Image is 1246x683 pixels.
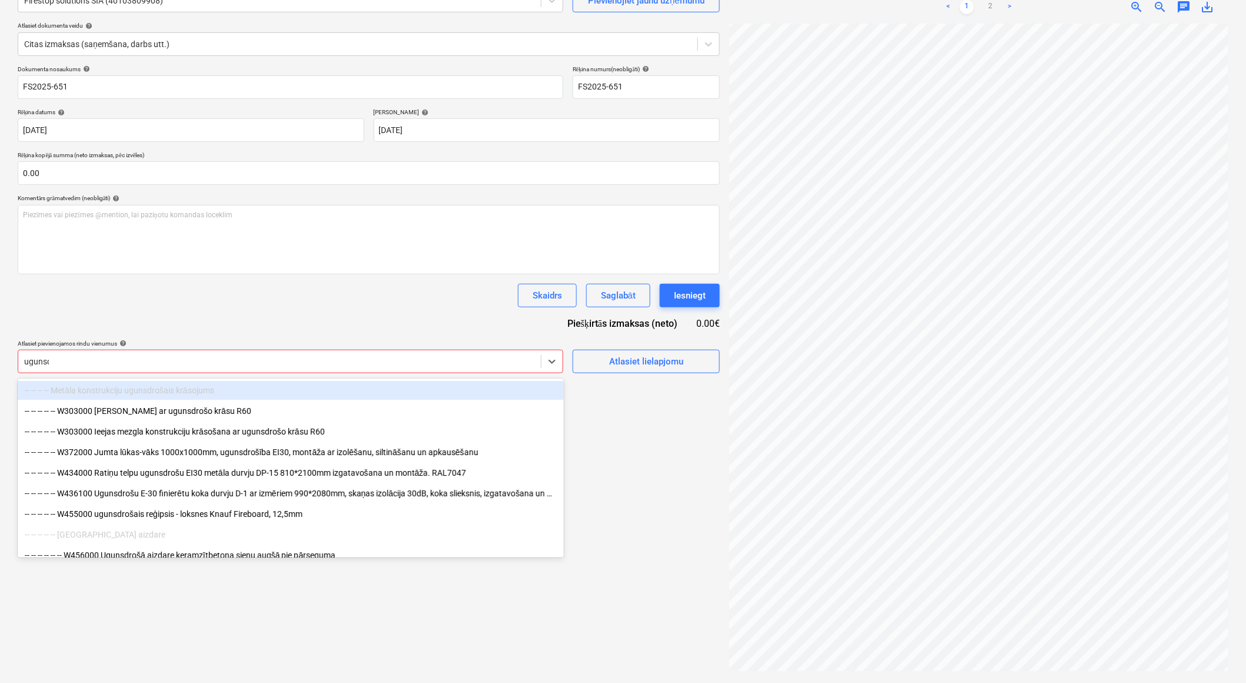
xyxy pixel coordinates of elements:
div: -- -- -- -- Metāla konstrukciju ugunsdrošais krāsojums [18,381,564,400]
div: -- -- -- -- -- W372000 Jumta lūkas-vāks 1000x1000mm, ugunsdrošība EI30, montāža ar izolēšanu, sil... [18,443,564,462]
button: Atlasiet lielapjomu [573,350,720,373]
div: -- -- -- -- -- W434000 Ratiņu telpu ugunsdrošu EI30 metāla durvju DP-15 810*2100mm izgatavošana u... [18,463,564,482]
div: [PERSON_NAME] [374,108,720,116]
input: Rēķina datums nav norādīts [18,118,364,142]
input: Izpildes datums nav norādīts [374,118,720,142]
div: -- -- -- -- -- [GEOGRAPHIC_DATA] aizdare [18,525,564,544]
div: Atlasiet pievienojamos rindu vienumus [18,340,563,347]
div: Atlasiet dokumenta veidu [18,22,720,29]
input: Dokumenta nosaukums [18,75,563,99]
div: Iesniegt [674,288,706,303]
div: Rēķina datums [18,108,364,116]
span: help [110,195,119,202]
p: Rēķina kopējā summa (neto izmaksas, pēc izvēles) [18,151,720,161]
div: Rēķina numurs (neobligāti) [573,65,720,73]
div: -- -- -- -- -- W455000 ugunsdrošais reģipsis - loksnes Knauf Fireboard, 12,5mm [18,505,564,523]
span: help [420,109,429,116]
div: 0.00€ [696,317,720,330]
button: Iesniegt [660,284,720,307]
div: Komentārs grāmatvedim (neobligāti) [18,194,720,202]
iframe: Chat Widget [1187,626,1246,683]
input: Rēķina numurs [573,75,720,99]
button: Saglabāt [586,284,650,307]
div: Atlasiet lielapjomu [609,354,683,369]
div: Piešķirtās izmaksas (neto) [558,317,696,330]
span: help [81,65,90,72]
div: -- -- -- -- -- W303000 Ieejas mezgla konstrukciju krāsošana ar ugunsdrošo krāsu R60 [18,422,564,441]
span: help [83,22,92,29]
div: -- -- -- -- -- W303000 [PERSON_NAME] ar ugunsdrošo krāsu R60 [18,402,564,420]
span: help [55,109,65,116]
div: Saglabāt [601,288,636,303]
div: -- -- -- -- -- W436100 Ugunsdrošu E-30 finierētu koka durvju D-1 ar izmēriem 990*2080mm, skaņas i... [18,484,564,503]
span: help [640,65,649,72]
span: help [117,340,127,347]
div: -- -- -- -- -- -- W456000 Ugunsdrošā aizdare keramzītbetona sienu augšā pie pārseguma [18,546,564,565]
div: Skaidrs [533,288,562,303]
div: -- -- -- -- -- Ugunsdrošā aizdare [18,525,564,544]
button: Skaidrs [518,284,577,307]
div: Dokumenta nosaukums [18,65,563,73]
div: -- -- -- -- -- W303000 Siju krāsošana ar ugunsdrošo krāsu R60 [18,402,564,420]
input: Rēķina kopējā summa (neto izmaksas, pēc izvēles) [18,161,720,185]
